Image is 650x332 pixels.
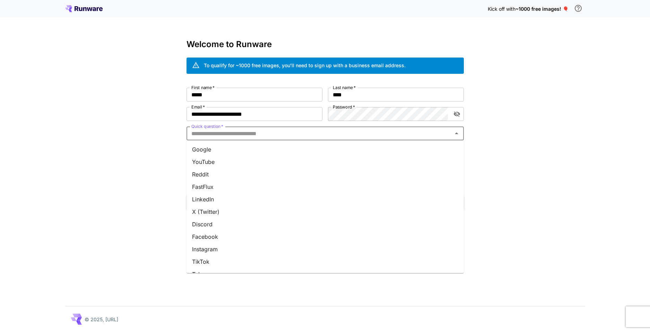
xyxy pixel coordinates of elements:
[187,40,464,49] h3: Welcome to Runware
[85,316,118,323] p: © 2025, [URL]
[187,243,464,255] li: Instagram
[452,129,461,138] button: Close
[191,85,215,90] label: First name
[204,62,406,69] div: To qualify for ~1000 free images, you’ll need to sign up with a business email address.
[187,268,464,280] li: Telegram
[571,1,585,15] button: In order to qualify for free credit, you need to sign up with a business email address and click ...
[187,255,464,268] li: TikTok
[187,230,464,243] li: Facebook
[187,156,464,168] li: YouTube
[191,123,223,129] label: Quick question
[191,104,205,110] label: Email
[187,218,464,230] li: Discord
[187,181,464,193] li: FastFlux
[515,6,569,12] span: ~1000 free images! 🎈
[451,108,463,120] button: toggle password visibility
[187,143,464,156] li: Google
[187,193,464,206] li: LinkedIn
[333,104,355,110] label: Password
[187,168,464,181] li: Reddit
[488,6,515,12] span: Kick off with
[187,206,464,218] li: X (Twitter)
[333,85,356,90] label: Last name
